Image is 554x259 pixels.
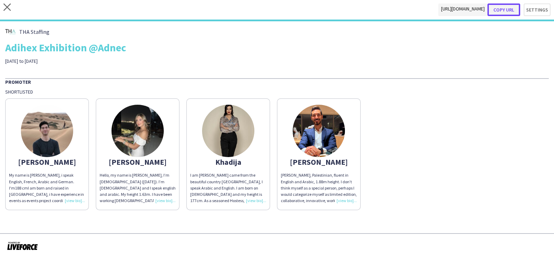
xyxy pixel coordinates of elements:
button: Settings [524,3,551,16]
div: Hello, my name is [PERSON_NAME], I’m [DEMOGRAPHIC_DATA] ([DATE]). I’m [DEMOGRAPHIC_DATA] and I sp... [100,172,176,204]
span: [URL][DOMAIN_NAME] [438,3,487,16]
div: [PERSON_NAME] [9,159,85,165]
div: Shortlisted [5,89,549,95]
img: thumb-5f284ddb0ca2c.jpeg [21,105,73,157]
div: [PERSON_NAME], Palestinian, fluent in English and Arabic, 1.88m height. I don’t think myself as a... [281,172,357,204]
div: Khadija [190,159,266,165]
div: Promoter [5,78,549,85]
div: [PERSON_NAME] [100,159,176,165]
img: Powered by Liveforce [7,241,38,251]
img: thumb-67126dc907f79.jpeg [202,105,254,157]
span: 188 cm [15,185,28,191]
img: thumb-662f948cb7043.jpeg [293,105,345,157]
span: My name is [PERSON_NAME], i speak English, French, Arabic and German. I'm [9,172,74,190]
span: THA Staffing [19,29,49,35]
img: thumb-680a4e2027016.jpeg [111,105,164,157]
div: [PERSON_NAME] [281,159,357,165]
img: thumb-1f560352-f702-4df8-8417-c025095cbf14.png [5,27,16,37]
button: Copy url [487,3,520,16]
div: I am [PERSON_NAME] came from the beautiful country [GEOGRAPHIC_DATA], I speak Arabic and English.... [190,172,266,204]
div: Adihex Exhibition @Adnec [5,42,549,53]
div: [DATE] to [DATE] [5,58,195,64]
span: I am born and raised in [GEOGRAPHIC_DATA], i have experience in events as events project coordina... [9,185,84,216]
